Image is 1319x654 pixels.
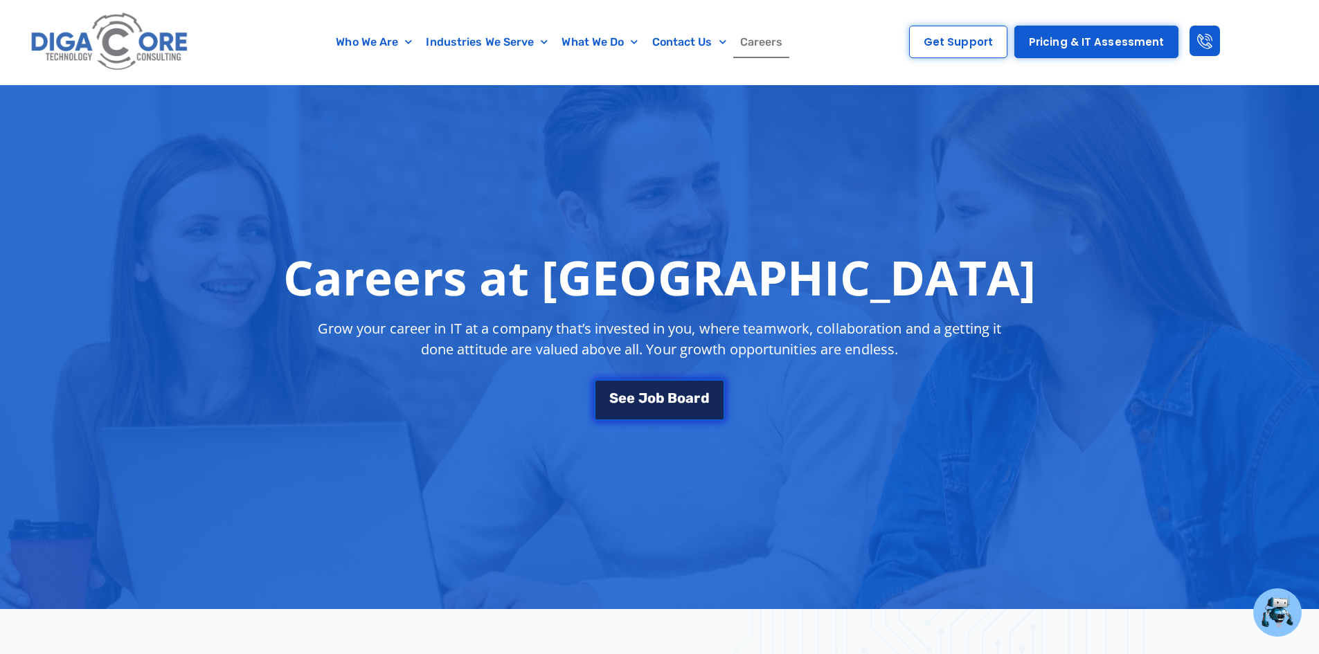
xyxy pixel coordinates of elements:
[656,390,665,404] span: b
[1014,26,1178,58] a: Pricing & IT Assessment
[645,26,733,58] a: Contact Us
[555,26,645,58] a: What We Do
[733,26,790,58] a: Careers
[647,390,656,404] span: o
[701,390,710,404] span: d
[618,390,627,404] span: e
[667,390,677,404] span: B
[677,390,685,404] span: o
[924,37,993,47] span: Get Support
[638,390,647,404] span: J
[609,390,618,404] span: S
[305,318,1014,360] p: Grow your career in IT at a company that’s invested in you, where teamwork, collaboration and a g...
[260,26,860,58] nav: Menu
[1029,37,1164,47] span: Pricing & IT Assessment
[419,26,555,58] a: Industries We Serve
[594,379,724,420] a: See Job Board
[27,7,193,78] img: Digacore logo 1
[694,390,700,404] span: r
[283,249,1036,305] h1: Careers at [GEOGRAPHIC_DATA]
[685,390,694,404] span: a
[909,26,1007,58] a: Get Support
[329,26,419,58] a: Who We Are
[627,390,635,404] span: e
